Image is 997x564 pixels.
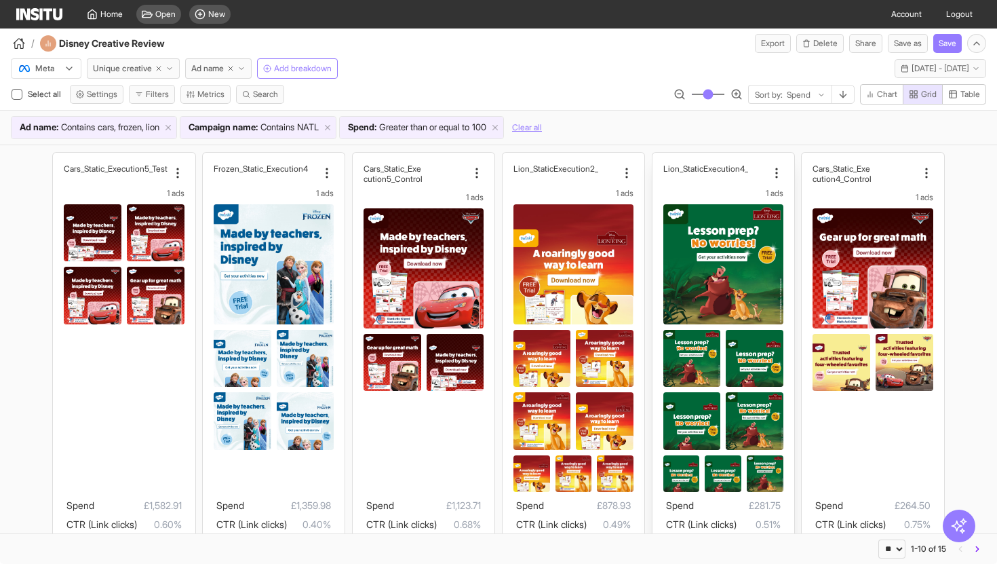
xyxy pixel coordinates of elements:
span: CTR (Link clicks) [815,519,886,530]
button: Chart [860,84,903,105]
span: Spend [366,500,394,511]
h2: cution5_Control [364,174,423,184]
div: 1 ads [813,192,933,203]
button: Settings [70,85,123,104]
h2: ecution5_Test [117,164,168,174]
span: Open [155,9,176,20]
span: Unique creative [93,63,152,74]
span: 0.60% [137,516,181,533]
div: Cars_Static_Execution4_Control [813,164,916,184]
span: CTR (Link clicks) [66,519,137,530]
span: Campaign name : [189,121,258,134]
button: Grid [903,84,943,105]
button: Ad name [185,58,252,79]
button: [DATE] - [DATE] [895,59,986,78]
span: NATL [297,121,319,134]
button: Filters [129,85,175,104]
span: Settings [87,89,117,100]
span: Spend [516,500,544,511]
button: Share [849,34,882,53]
h2: cution4_Control [813,174,872,184]
div: 1 ads [513,188,633,199]
span: Contains [61,121,95,134]
button: Clear all [512,116,542,139]
span: £1,359.98 [244,497,331,514]
span: / [31,37,35,50]
span: Sort by: [755,90,783,100]
span: CTR (Link clicks) [516,519,587,530]
span: New [208,9,225,20]
span: £878.93 [544,497,631,514]
button: Metrics [180,85,231,104]
span: 0.75% [886,516,930,533]
h2: _Execution4 [703,164,748,174]
span: Contains [260,121,294,134]
button: Table [942,84,986,105]
span: Spend [216,500,244,511]
div: Disney Creative Review [40,35,201,52]
img: Logo [16,8,62,20]
div: 1 ads [214,188,334,199]
span: Ad name : [20,121,58,134]
div: 1-10 of 15 [911,544,946,554]
span: 0.68% [437,516,481,533]
h2: Cars_Static_Exe [813,164,870,174]
span: Spend [66,500,94,511]
span: Add breakdown [274,63,332,74]
span: Search [253,89,278,100]
button: Unique creative [87,58,180,79]
h2: Cars_Static_Exe [364,164,421,174]
div: Frozen_Static_Execution4 [214,164,317,174]
div: 1 ads [364,192,484,203]
div: Lion_Static_Execution4 [663,164,767,174]
div: 1 ads [663,188,783,199]
span: £1,123.71 [394,497,481,514]
h2: Cars_Static_Ex [64,164,117,174]
h2: Lion_Static [663,164,703,174]
span: Grid [921,89,937,100]
span: Table [960,89,980,100]
h4: Disney Creative Review [59,37,201,50]
h2: _Execution2 [553,164,598,174]
button: Save as [888,34,928,53]
span: CTR (Link clicks) [216,519,287,530]
span: CTR (Link clicks) [666,519,737,530]
button: / [11,35,35,52]
span: [DATE] - [DATE] [912,63,969,74]
span: Spend [815,500,843,511]
span: Ad name [191,63,224,74]
span: 0.49% [587,516,631,533]
span: 100 [472,121,486,134]
div: 1 ads [64,188,184,199]
span: Spend [666,500,694,511]
button: Add breakdown [257,58,338,79]
button: Search [236,85,284,104]
button: Export [755,34,791,53]
h2: c_Execution4 [259,164,308,174]
span: Greater than or equal to [379,121,469,134]
div: Lion_Static_Execution2 [513,164,617,174]
span: Chart [877,89,897,100]
h2: Frozen_Stati [214,164,259,174]
span: CTR (Link clicks) [366,519,437,530]
div: Cars_Static_Execution5_Test [64,164,168,174]
span: 0.51% [737,516,781,533]
span: cars, frozen, lion [98,121,159,134]
span: Home [100,9,123,20]
span: Spend : [348,121,376,134]
div: Ad name:Containscars, frozen, lion [12,117,176,138]
button: Save [933,34,962,53]
button: Delete [796,34,844,53]
div: Cars_Static_Execution5_Control [364,164,467,184]
span: £264.50 [843,497,930,514]
h2: Lion_Static [513,164,553,174]
span: 0.40% [287,516,331,533]
span: Select all [28,89,64,99]
div: Spend:Greater than or equal to100 [340,117,503,138]
span: £281.75 [694,497,781,514]
span: £1,582.91 [94,497,181,514]
div: Campaign name:ContainsNATL [180,117,336,138]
